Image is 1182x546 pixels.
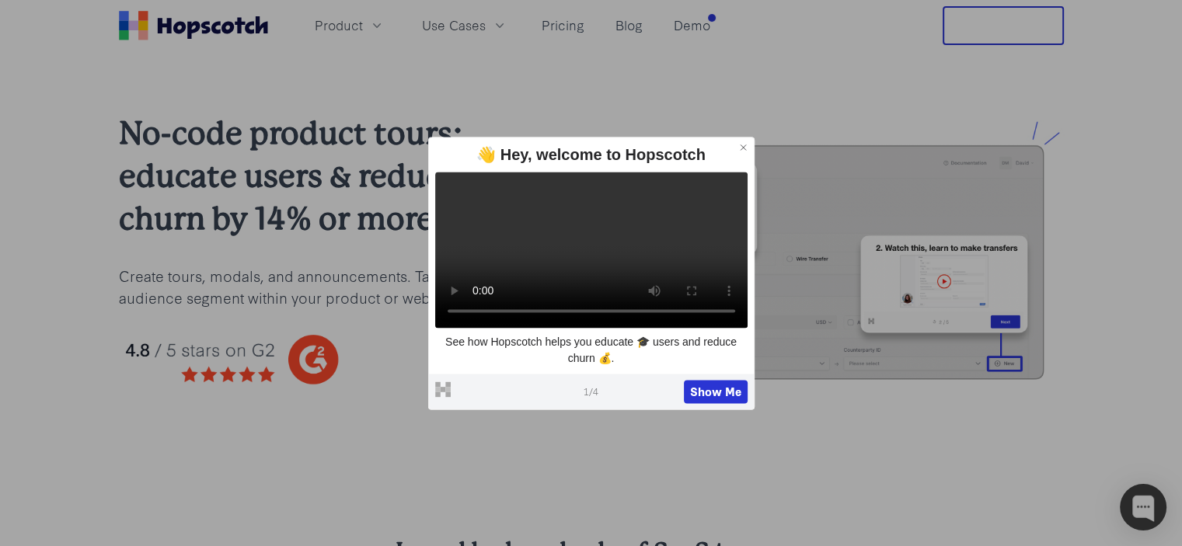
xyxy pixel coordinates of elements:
[533,120,1064,402] img: hopscotch product tours for saas businesses
[584,384,598,398] span: 1 / 4
[305,12,394,38] button: Product
[119,265,483,308] p: Create tours, modals, and announcements. Target any audience segment within your product or website.
[668,12,717,38] a: Demo
[535,12,591,38] a: Pricing
[413,12,517,38] button: Use Cases
[684,380,748,403] button: Show Me
[435,144,748,165] div: 👋 Hey, welcome to Hopscotch
[119,11,268,40] a: Home
[435,334,748,367] p: See how Hopscotch helps you educate 🎓 users and reduce churn 💰.
[119,327,483,393] img: hopscotch g2
[943,6,1064,45] button: Free Trial
[609,12,649,38] a: Blog
[422,16,486,35] span: Use Cases
[315,16,363,35] span: Product
[119,112,483,240] h2: No-code product tours: educate users & reduce churn by 14% or more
